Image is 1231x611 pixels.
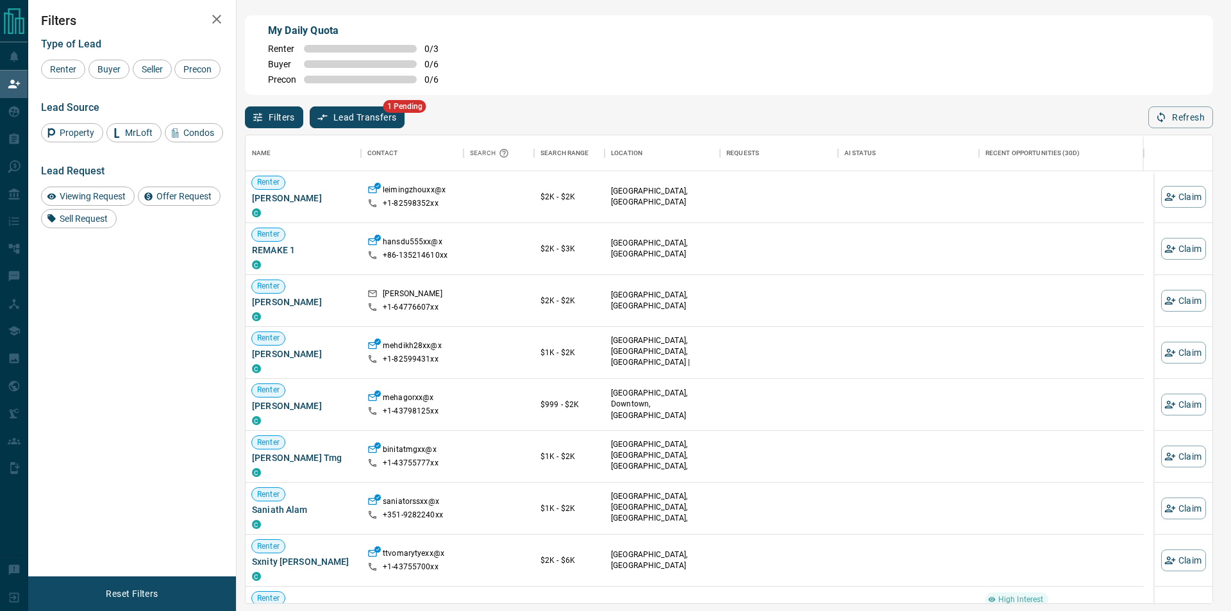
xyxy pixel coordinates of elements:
button: Lead Transfers [310,106,405,128]
p: +1- 43755700xx [383,562,439,573]
div: Buyer [88,60,130,79]
h2: Filters [41,13,223,28]
div: Contact [367,135,398,171]
p: [GEOGRAPHIC_DATA], [GEOGRAPHIC_DATA] [611,186,714,208]
p: +1- 82598352xx [383,198,439,209]
span: Renter [252,541,285,552]
p: +1- 43798125xx [383,406,439,417]
p: binitatmgxx@x [383,444,437,458]
span: Seller [137,64,167,74]
div: Recent Opportunities (30d) [985,135,1080,171]
span: [PERSON_NAME] Tmg [252,451,355,464]
div: Search [470,135,512,171]
button: Claim [1161,549,1206,571]
span: Property [55,128,99,138]
div: Name [252,135,271,171]
span: Lead Request [41,165,105,177]
div: condos.ca [252,312,261,321]
span: Renter [252,229,285,240]
button: Claim [1161,446,1206,467]
p: [GEOGRAPHIC_DATA], [GEOGRAPHIC_DATA], [GEOGRAPHIC_DATA], [GEOGRAPHIC_DATA] [611,491,714,535]
span: [PERSON_NAME] [252,399,355,412]
span: Lead Source [41,101,99,113]
div: AI Status [844,135,876,171]
div: Property [41,123,103,142]
button: Claim [1161,290,1206,312]
span: Renter [252,281,285,292]
p: hansdu555xx@x [383,237,442,250]
span: Sxnity [PERSON_NAME] [252,555,355,568]
span: 0 / 6 [424,74,453,85]
button: Claim [1161,342,1206,364]
div: Location [605,135,720,171]
span: REMAKE 1 [252,244,355,256]
div: condos.ca [252,572,261,581]
p: [GEOGRAPHIC_DATA], [GEOGRAPHIC_DATA], [GEOGRAPHIC_DATA] | [GEOGRAPHIC_DATA] [611,335,714,380]
button: Reset Filters [97,583,166,605]
div: Recent Opportunities (30d) [979,135,1144,171]
p: leimingzhouxx@x [383,185,446,198]
p: North York [611,439,714,483]
div: Seller [133,60,172,79]
span: 0 / 6 [424,59,453,69]
span: 0 / 3 [424,44,453,54]
div: condos.ca [252,520,261,529]
p: $1K - $2K [540,503,598,514]
p: [GEOGRAPHIC_DATA], [GEOGRAPHIC_DATA] [611,549,714,571]
span: Renter [252,177,285,188]
div: condos.ca [252,208,261,217]
p: mehdikh28xx@x [383,340,442,354]
span: Renter [252,385,285,396]
button: Claim [1161,186,1206,208]
p: +86- 135214610xx [383,250,448,261]
div: condos.ca [252,468,261,477]
span: Renter [252,593,285,604]
div: Name [246,135,361,171]
p: saniatorssxx@x [383,496,439,510]
div: Offer Request [138,187,221,206]
div: Sell Request [41,209,117,228]
p: $2K - $3K [540,243,598,255]
div: Viewing Request [41,187,135,206]
div: Contact [361,135,464,171]
div: AI Status [838,135,979,171]
span: 1 Pending [383,100,426,113]
p: +1- 64776607xx [383,302,439,313]
span: Condos [179,128,219,138]
div: Requests [726,135,759,171]
div: Search Range [534,135,605,171]
div: Search Range [540,135,589,171]
p: [GEOGRAPHIC_DATA], [GEOGRAPHIC_DATA] [611,238,714,260]
span: Buyer [93,64,125,74]
span: [PERSON_NAME] [252,192,355,205]
button: Claim [1161,238,1206,260]
span: Sell Request [55,213,112,224]
div: Requests [720,135,838,171]
p: [GEOGRAPHIC_DATA], Downtown, [GEOGRAPHIC_DATA] [611,388,714,421]
button: Refresh [1148,106,1213,128]
p: My Daily Quota [268,23,453,38]
div: condos.ca [252,416,261,425]
p: $1K - $2K [540,347,598,358]
span: Renter [268,44,296,54]
p: $1K - $2K [540,451,598,462]
button: Claim [1161,394,1206,415]
span: [PERSON_NAME] [252,347,355,360]
p: [PERSON_NAME] [383,289,442,302]
p: [GEOGRAPHIC_DATA], [GEOGRAPHIC_DATA] [611,290,714,312]
span: Precon [179,64,216,74]
span: Viewing Request [55,191,130,201]
span: MrLoft [121,128,157,138]
span: Buyer [268,59,296,69]
button: Claim [1161,498,1206,519]
span: Precon [268,74,296,85]
div: MrLoft [106,123,162,142]
span: Renter [252,333,285,344]
span: Type of Lead [41,38,101,50]
div: Precon [174,60,221,79]
p: $999 - $2K [540,399,598,410]
div: condos.ca [252,364,261,373]
span: Offer Request [152,191,216,201]
div: Condos [165,123,223,142]
p: +351- 9282240xx [383,510,443,521]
